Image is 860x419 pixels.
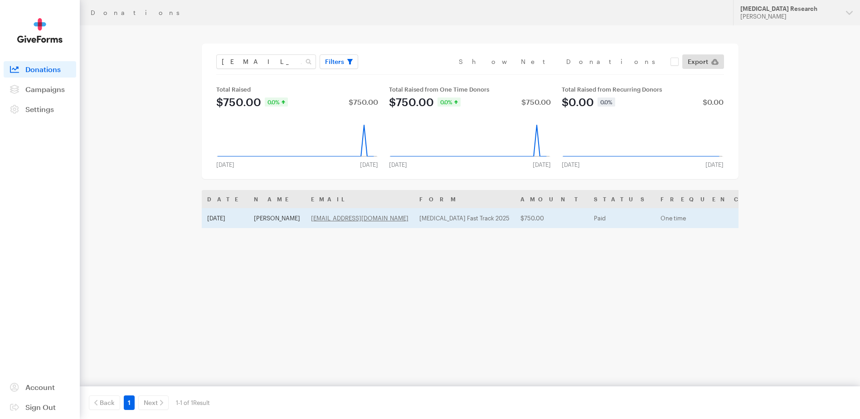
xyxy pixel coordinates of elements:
a: [EMAIL_ADDRESS][DOMAIN_NAME] [311,214,408,222]
td: [PERSON_NAME] [248,208,306,228]
span: Filters [325,56,344,67]
div: [DATE] [556,161,585,168]
div: 0.0% [265,97,288,107]
div: [DATE] [527,161,556,168]
a: Campaigns [4,81,76,97]
span: Settings [25,105,54,113]
td: Paid [588,208,655,228]
div: $750.00 [521,98,551,106]
th: Frequency [655,190,759,208]
img: GiveForms [17,18,63,43]
div: Total Raised from One Time Donors [389,86,551,93]
span: Campaigns [25,85,65,93]
span: Donations [25,65,61,73]
div: [MEDICAL_DATA] Research [740,5,839,13]
th: Form [414,190,515,208]
a: Export [682,54,724,69]
div: $750.00 [389,97,434,107]
div: $750.00 [216,97,261,107]
button: Filters [320,54,358,69]
span: Export [688,56,708,67]
div: Total Raised from Recurring Donors [562,86,724,93]
th: Name [248,190,306,208]
a: Account [4,379,76,395]
div: [DATE] [384,161,413,168]
td: $750.00 [515,208,588,228]
div: 1-1 of 1 [176,395,210,410]
div: [PERSON_NAME] [740,13,839,20]
td: One time [655,208,759,228]
div: $0.00 [703,98,724,106]
td: [MEDICAL_DATA] Fast Track 2025 [414,208,515,228]
div: 0.0% [437,97,461,107]
th: Date [202,190,248,208]
span: Result [193,399,210,406]
a: Donations [4,61,76,78]
div: 0.0% [598,97,615,107]
span: Account [25,383,55,391]
div: $750.00 [349,98,378,106]
input: Search Name & Email [216,54,316,69]
td: [DATE] [202,208,248,228]
span: Sign Out [25,403,56,411]
div: [DATE] [211,161,240,168]
th: Email [306,190,414,208]
a: Settings [4,101,76,117]
div: [DATE] [355,161,384,168]
a: Sign Out [4,399,76,415]
th: Status [588,190,655,208]
div: [DATE] [700,161,729,168]
div: $0.00 [562,97,594,107]
div: Total Raised [216,86,378,93]
th: Amount [515,190,588,208]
